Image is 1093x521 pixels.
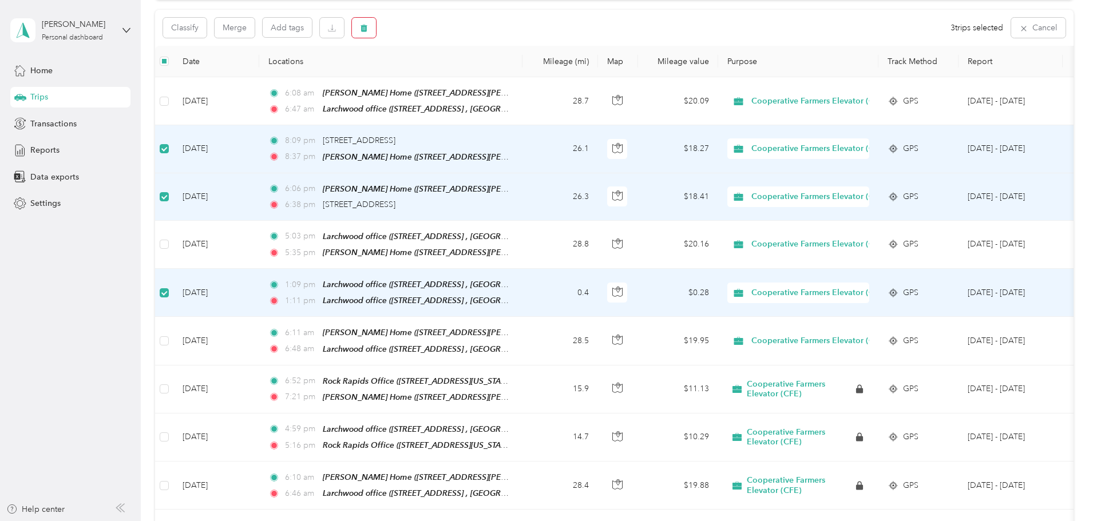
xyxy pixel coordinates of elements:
[259,46,522,77] th: Locations
[959,269,1063,317] td: Sep 1 - 30, 2025
[638,46,718,77] th: Mileage value
[30,65,53,77] span: Home
[522,77,598,125] td: 28.7
[903,431,918,443] span: GPS
[163,18,207,38] button: Classify
[638,269,718,317] td: $0.28
[522,221,598,269] td: 28.8
[42,34,103,41] div: Personal dashboard
[173,221,259,269] td: [DATE]
[323,344,637,354] span: Larchwood office ([STREET_ADDRESS] , [GEOGRAPHIC_DATA], [GEOGRAPHIC_DATA])
[751,95,887,108] span: Cooperative Farmers Elevator (CFE)
[959,221,1063,269] td: Sep 1 - 30, 2025
[959,77,1063,125] td: Sep 1 - 30, 2025
[285,295,318,307] span: 1:11 pm
[285,134,318,147] span: 8:09 pm
[747,427,854,447] span: Cooperative Farmers Elevator (CFE)
[285,198,318,211] span: 6:38 pm
[323,152,556,162] span: [PERSON_NAME] Home ([STREET_ADDRESS][PERSON_NAME])
[522,462,598,510] td: 28.4
[959,365,1063,413] td: Aug 1 - 31, 2025
[903,95,918,108] span: GPS
[522,173,598,221] td: 26.3
[285,343,318,355] span: 6:48 am
[173,173,259,221] td: [DATE]
[751,238,887,250] span: Cooperative Farmers Elevator (CFE)
[323,392,556,402] span: [PERSON_NAME] Home ([STREET_ADDRESS][PERSON_NAME])
[522,46,598,77] th: Mileage (mi)
[285,439,318,452] span: 5:16 pm
[323,376,513,386] span: Rock Rapids Office ([STREET_ADDRESS][US_STATE])
[285,246,318,259] span: 5:35 pm
[323,88,556,98] span: [PERSON_NAME] Home ([STREET_ADDRESS][PERSON_NAME])
[173,413,259,462] td: [DATE]
[1011,18,1066,38] button: Cancel
[323,488,637,498] span: Larchwood office ([STREET_ADDRESS] , [GEOGRAPHIC_DATA], [GEOGRAPHIC_DATA])
[638,173,718,221] td: $18.41
[285,391,318,403] span: 7:21 pm
[323,280,637,289] span: Larchwood office ([STREET_ADDRESS] , [GEOGRAPHIC_DATA], [GEOGRAPHIC_DATA])
[959,462,1063,510] td: Aug 1 - 31, 2025
[903,190,918,203] span: GPS
[30,118,77,130] span: Transactions
[903,383,918,395] span: GPS
[30,91,48,103] span: Trips
[285,182,318,195] span: 6:06 pm
[959,413,1063,462] td: Aug 1 - 31, 2025
[173,269,259,317] td: [DATE]
[173,462,259,510] td: [DATE]
[522,269,598,317] td: 0.4
[747,475,854,495] span: Cooperative Farmers Elevator (CFE)
[522,317,598,365] td: 28.5
[285,327,318,339] span: 6:11 am
[751,287,887,299] span: Cooperative Farmers Elevator (CFE)
[173,365,259,413] td: [DATE]
[285,103,318,116] span: 6:47 am
[751,335,887,347] span: Cooperative Farmers Elevator (CFE)
[751,190,887,203] span: Cooperative Farmers Elevator (CFE)
[30,144,60,156] span: Reports
[951,22,1003,34] span: 3 trips selected
[30,197,61,209] span: Settings
[638,125,718,173] td: $18.27
[638,77,718,125] td: $20.09
[878,46,959,77] th: Track Method
[638,413,718,462] td: $10.29
[747,379,854,399] span: Cooperative Farmers Elevator (CFE)
[903,335,918,347] span: GPS
[285,150,318,163] span: 8:37 pm
[285,87,318,100] span: 6:08 am
[215,18,255,38] button: Merge
[285,375,318,387] span: 6:52 pm
[903,238,918,250] span: GPS
[285,230,318,242] span: 5:03 pm
[323,424,637,434] span: Larchwood office ([STREET_ADDRESS] , [GEOGRAPHIC_DATA], [GEOGRAPHIC_DATA])
[751,142,887,155] span: Cooperative Farmers Elevator (CFE)
[263,18,312,37] button: Add tags
[959,173,1063,221] td: Sep 1 - 30, 2025
[323,104,637,114] span: Larchwood office ([STREET_ADDRESS] , [GEOGRAPHIC_DATA], [GEOGRAPHIC_DATA])
[323,328,556,337] span: [PERSON_NAME] Home ([STREET_ADDRESS][PERSON_NAME])
[323,248,556,257] span: [PERSON_NAME] Home ([STREET_ADDRESS][PERSON_NAME])
[959,317,1063,365] td: Sep 1 - 30, 2025
[903,479,918,492] span: GPS
[323,296,637,305] span: Larchwood office ([STREET_ADDRESS] , [GEOGRAPHIC_DATA], [GEOGRAPHIC_DATA])
[6,503,65,515] button: Help center
[522,365,598,413] td: 15.9
[323,184,556,194] span: [PERSON_NAME] Home ([STREET_ADDRESS][PERSON_NAME])
[959,46,1063,77] th: Report
[718,46,878,77] th: Purpose
[30,171,79,183] span: Data exports
[638,317,718,365] td: $19.95
[285,487,318,500] span: 6:46 am
[285,471,318,484] span: 6:10 am
[323,440,513,450] span: Rock Rapids Office ([STREET_ADDRESS][US_STATE])
[1029,457,1093,521] iframe: Everlance-gr Chat Button Frame
[173,77,259,125] td: [DATE]
[323,200,395,209] span: [STREET_ADDRESS]
[323,136,395,145] span: [STREET_ADDRESS]
[903,142,918,155] span: GPS
[173,125,259,173] td: [DATE]
[638,365,718,413] td: $11.13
